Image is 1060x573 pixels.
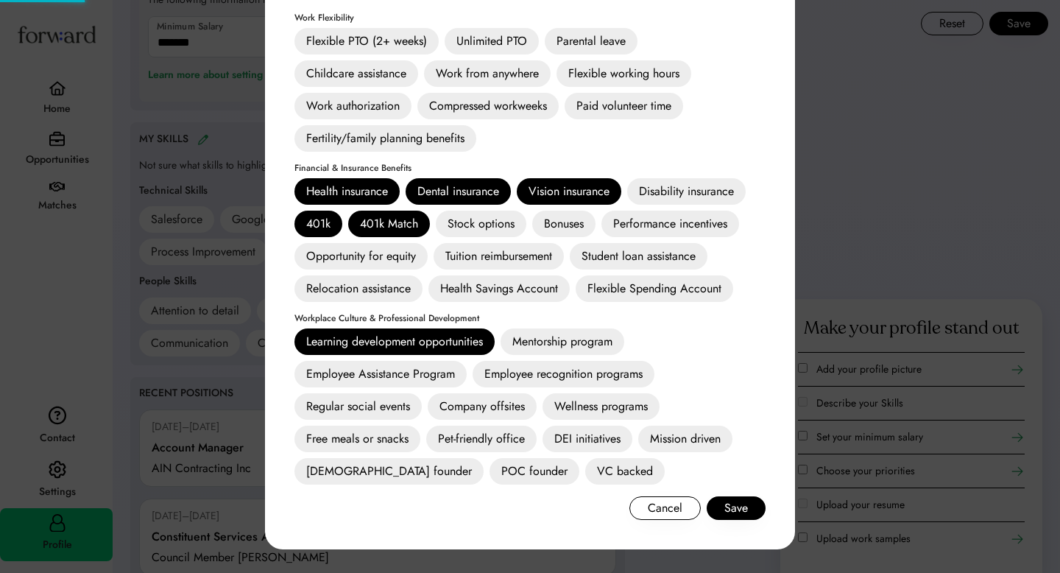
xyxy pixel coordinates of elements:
div: Opportunity for equity [294,243,428,270]
div: Disability insurance [627,178,746,205]
div: Work Flexibility [294,13,354,22]
div: Fertility/family planning benefits [294,125,476,152]
div: Wellness programs [543,393,660,420]
div: Health Savings Account [428,275,570,302]
div: 401k Match [348,211,430,237]
div: Vision insurance [517,178,621,205]
div: Performance incentives [601,211,739,237]
div: Pet-friendly office [426,426,537,452]
div: Health insurance [294,178,400,205]
div: Flexible Spending Account [576,275,733,302]
div: Employee Assistance Program [294,361,467,387]
div: Work from anywhere [424,60,551,87]
div: DEI initiatives [543,426,632,452]
div: Childcare assistance [294,60,418,87]
div: Free meals or snacks [294,426,420,452]
div: Regular social events [294,393,422,420]
div: Paid volunteer time [565,93,683,119]
div: Workplace Culture & Professional Development [294,314,479,323]
div: Work authorization [294,93,411,119]
div: Flexible PTO (2+ weeks) [294,28,439,55]
div: Dental insurance [406,178,511,205]
div: Parental leave [545,28,637,55]
div: Employee recognition programs [473,361,654,387]
div: Relocation assistance [294,275,423,302]
div: VC backed [585,458,665,485]
div: Financial & Insurance Benefits [294,164,411,172]
button: Cancel [629,496,701,520]
div: Tuition reimbursement [434,243,564,270]
div: Student loan assistance [570,243,707,270]
div: Unlimited PTO [445,28,539,55]
div: Flexible working hours [556,60,691,87]
div: Mentorship program [501,328,624,355]
div: Compressed workweeks [417,93,559,119]
div: [DEMOGRAPHIC_DATA] founder [294,458,484,485]
div: POC founder [490,458,579,485]
div: Mission driven [638,426,732,452]
div: 401k [294,211,342,237]
div: Learning development opportunities [294,328,495,355]
button: Save [707,496,766,520]
div: Stock options [436,211,526,237]
div: Bonuses [532,211,596,237]
div: Company offsites [428,393,537,420]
